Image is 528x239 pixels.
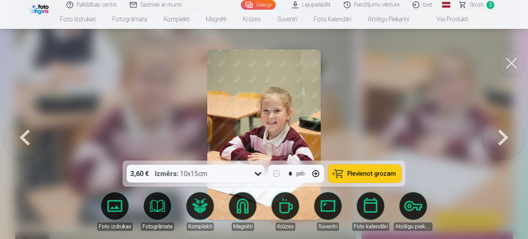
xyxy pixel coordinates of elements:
a: Krūzes [235,10,269,29]
div: gab. [296,170,306,178]
span: Pievienot grozam [348,171,396,177]
a: Suvenīri [309,192,347,231]
a: Magnēti [223,192,262,231]
div: Foto izdrukas [97,222,133,231]
a: Fotogrāmata [138,192,177,231]
strong: Izmērs : [155,169,179,178]
div: Komplekti [187,222,214,231]
a: Fotogrāmata [104,10,155,29]
a: Foto kalendāri [351,192,390,231]
a: Foto izdrukas [52,10,104,29]
div: Suvenīri [317,222,339,231]
a: Suvenīri [269,10,306,29]
span: 2 [486,1,494,9]
a: Atslēgu piekariņi [360,10,417,29]
a: Komplekti [181,192,219,231]
div: Krūzes [276,222,295,231]
span: Grozs [470,1,484,9]
a: Atslēgu piekariņi [394,192,432,231]
img: /fa1 [30,3,51,14]
a: Visi produkti [417,10,476,29]
a: Foto kalendāri [306,10,360,29]
div: Atslēgu piekariņi [394,222,432,231]
div: 10x15cm [155,165,208,183]
a: Magnēti [198,10,235,29]
div: Foto kalendāri [352,222,389,231]
button: Pievienot grozam [328,165,401,183]
a: Komplekti [155,10,198,29]
a: Krūzes [266,192,305,231]
div: 3,60 € [127,165,152,183]
div: Fotogrāmata [141,222,174,231]
div: Magnēti [232,222,254,231]
a: Foto izdrukas [96,192,134,231]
